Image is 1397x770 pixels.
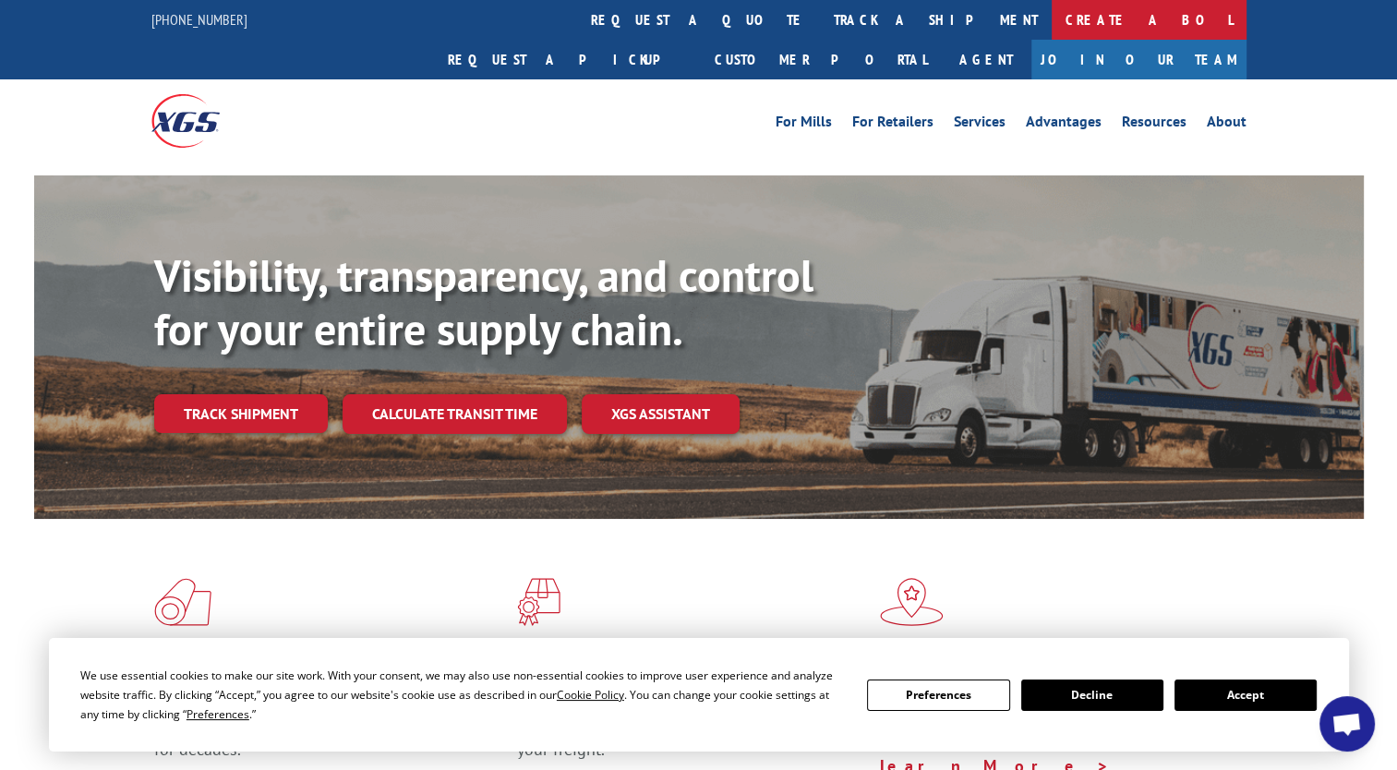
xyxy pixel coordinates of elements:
[557,687,624,703] span: Cookie Policy
[582,394,740,434] a: XGS ASSISTANT
[852,114,933,135] a: For Retailers
[154,394,328,433] a: Track shipment
[187,706,249,722] span: Preferences
[880,578,944,626] img: xgs-icon-flagship-distribution-model-red
[776,114,832,135] a: For Mills
[154,247,813,357] b: Visibility, transparency, and control for your entire supply chain.
[343,394,567,434] a: Calculate transit time
[1174,680,1317,711] button: Accept
[49,638,1349,752] div: Cookie Consent Prompt
[867,680,1009,711] button: Preferences
[954,114,1006,135] a: Services
[151,10,247,29] a: [PHONE_NUMBER]
[154,578,211,626] img: xgs-icon-total-supply-chain-intelligence-red
[1031,40,1246,79] a: Join Our Team
[434,40,701,79] a: Request a pickup
[517,578,560,626] img: xgs-icon-focused-on-flooring-red
[1319,696,1375,752] div: Open chat
[80,666,845,724] div: We use essential cookies to make our site work. With your consent, we may also use non-essential ...
[1207,114,1246,135] a: About
[1026,114,1102,135] a: Advantages
[701,40,941,79] a: Customer Portal
[941,40,1031,79] a: Agent
[1021,680,1163,711] button: Decline
[154,694,502,760] span: As an industry carrier of choice, XGS has brought innovation and dedication to flooring logistics...
[1122,114,1186,135] a: Resources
